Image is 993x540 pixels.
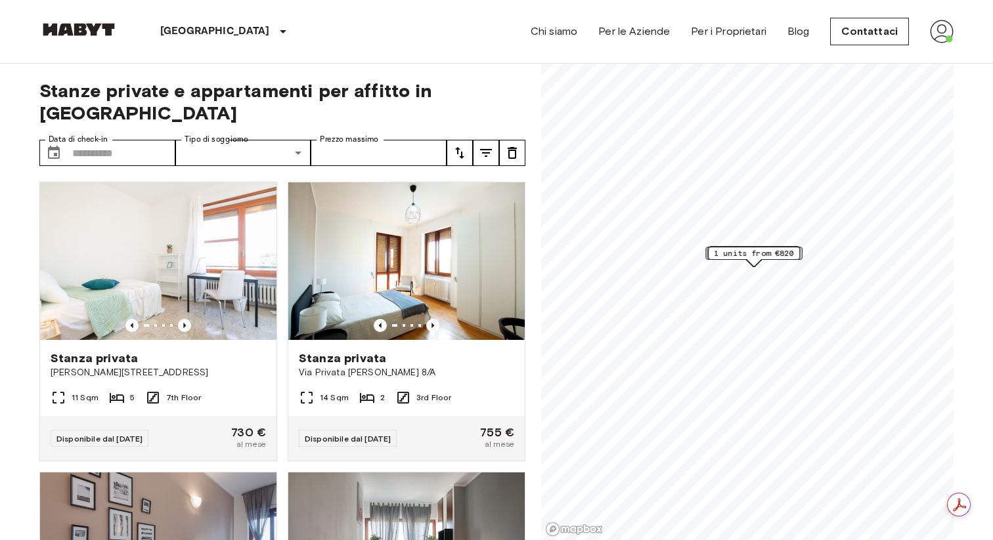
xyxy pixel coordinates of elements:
[51,366,266,379] span: [PERSON_NAME][STREET_ADDRESS]
[305,434,391,444] span: Disponibile dal [DATE]
[166,392,201,404] span: 7th Floor
[380,392,385,404] span: 2
[39,23,118,36] img: Habyt
[125,319,139,332] button: Previous image
[185,134,248,145] label: Tipo di soggiorno
[691,24,766,39] a: Per i Proprietari
[545,522,603,537] a: Mapbox logo
[706,247,803,267] div: Map marker
[130,392,135,404] span: 5
[49,134,108,145] label: Data di check-in
[426,319,439,332] button: Previous image
[160,24,270,39] p: [GEOGRAPHIC_DATA]
[288,182,525,461] a: Marketing picture of unit IT-14-055-010-002HPrevious imagePrevious imageStanza privataVia Privata...
[787,24,810,39] a: Blog
[499,140,525,166] button: tune
[707,247,799,267] div: Map marker
[56,434,143,444] span: Disponibile dal [DATE]
[374,319,387,332] button: Previous image
[708,247,800,267] div: Map marker
[480,426,514,438] span: 755 €
[320,392,349,404] span: 14 Sqm
[231,426,266,438] span: 730 €
[714,247,794,259] span: 1 units from €820
[830,18,909,45] a: Contattaci
[39,79,525,124] span: Stanze private e appartamenti per affitto in [GEOGRAPHIC_DATA]
[39,182,277,461] a: Marketing picture of unit IT-14-048-001-03HPrevious imagePrevious imageStanza privata[PERSON_NAME...
[531,24,577,39] a: Chi siamo
[708,246,800,266] div: Map marker
[447,140,473,166] button: tune
[598,24,670,39] a: Per le Aziende
[236,438,266,450] span: al mese
[485,438,514,450] span: al mese
[288,182,525,340] img: Marketing picture of unit IT-14-055-010-002H
[320,134,378,145] label: Prezzo massimo
[299,350,386,366] span: Stanza privata
[178,319,191,332] button: Previous image
[41,140,67,166] button: Choose date
[473,140,499,166] button: tune
[40,182,276,340] img: Marketing picture of unit IT-14-048-001-03H
[416,392,451,404] span: 3rd Floor
[930,20,954,43] img: avatar
[72,392,99,404] span: 11 Sqm
[299,366,514,379] span: Via Privata [PERSON_NAME] 8/A
[51,350,138,366] span: Stanza privata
